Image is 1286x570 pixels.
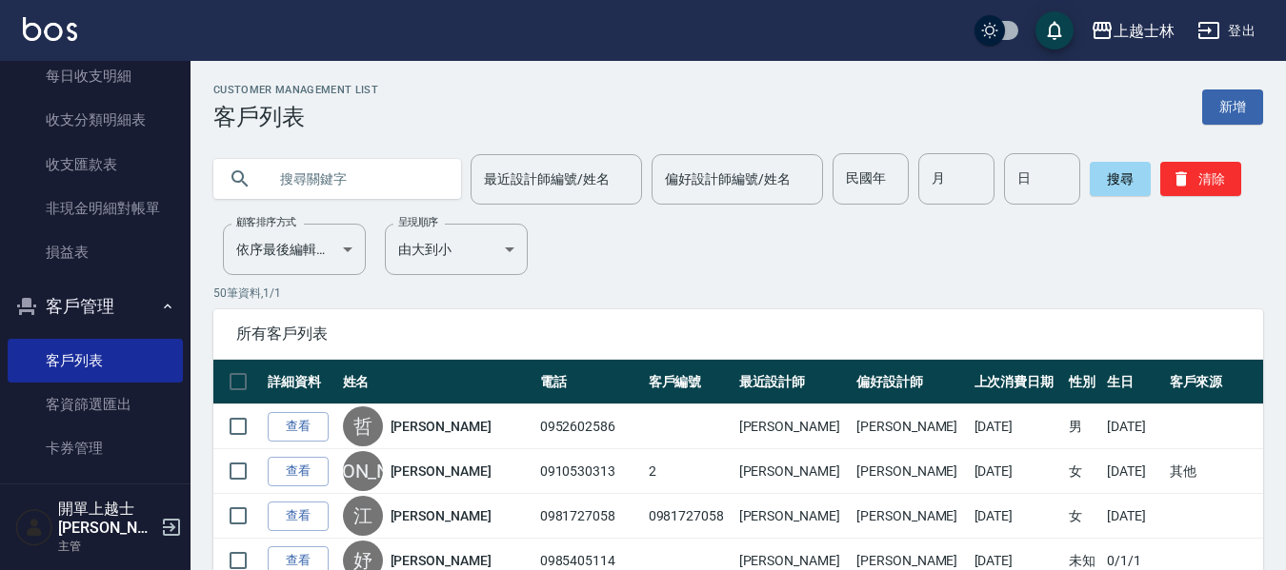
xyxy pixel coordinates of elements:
[734,494,852,539] td: [PERSON_NAME]
[8,230,183,274] a: 損益表
[1090,162,1151,196] button: 搜尋
[15,508,53,546] img: Person
[58,538,155,555] p: 主管
[267,153,446,205] input: 搜尋關鍵字
[644,360,734,404] th: 客戶編號
[213,104,378,130] h3: 客戶列表
[398,215,438,229] label: 呈現順序
[852,404,969,449] td: [PERSON_NAME]
[8,339,183,383] a: 客戶列表
[852,494,969,539] td: [PERSON_NAME]
[1064,404,1102,449] td: 男
[1064,360,1102,404] th: 性別
[644,449,734,494] td: 2
[213,84,378,96] h2: Customer Management List
[338,360,535,404] th: 姓名
[268,457,329,486] a: 查看
[23,17,77,41] img: Logo
[236,215,296,229] label: 顧客排序方式
[970,360,1064,404] th: 上次消費日期
[535,494,644,539] td: 0981727058
[213,285,1263,302] p: 50 筆資料, 1 / 1
[852,360,969,404] th: 偏好設計師
[391,551,492,570] a: [PERSON_NAME]
[1102,360,1164,404] th: 生日
[343,451,383,491] div: [PERSON_NAME]
[1064,449,1102,494] td: 女
[236,324,1240,344] span: 所有客戶列表
[970,404,1064,449] td: [DATE]
[8,426,183,470] a: 卡券管理
[8,282,183,331] button: 客戶管理
[1102,494,1164,539] td: [DATE]
[8,383,183,426] a: 客資篩選匯出
[8,98,183,142] a: 收支分類明細表
[343,496,383,536] div: 江
[1035,11,1074,49] button: save
[223,224,366,275] div: 依序最後編輯時間
[263,360,338,404] th: 詳細資料
[1102,404,1164,449] td: [DATE]
[734,449,852,494] td: [PERSON_NAME]
[734,360,852,404] th: 最近設計師
[385,224,528,275] div: 由大到小
[58,500,155,538] h5: 開單上越士[PERSON_NAME]
[8,143,183,187] a: 收支匯款表
[8,471,183,515] a: 入金管理
[8,187,183,230] a: 非現金明細對帳單
[1190,13,1263,49] button: 登出
[391,417,492,436] a: [PERSON_NAME]
[535,449,644,494] td: 0910530313
[644,494,734,539] td: 0981727058
[268,412,329,442] a: 查看
[1064,494,1102,539] td: 女
[1165,360,1263,404] th: 客戶來源
[852,449,969,494] td: [PERSON_NAME]
[535,360,644,404] th: 電話
[343,406,383,446] div: 哲
[535,404,644,449] td: 0952602586
[1083,11,1182,50] button: 上越士林
[1102,449,1164,494] td: [DATE]
[1165,449,1263,494] td: 其他
[1114,19,1175,43] div: 上越士林
[734,404,852,449] td: [PERSON_NAME]
[1160,162,1241,196] button: 清除
[1202,89,1263,125] a: 新增
[268,501,329,531] a: 查看
[391,506,492,525] a: [PERSON_NAME]
[8,54,183,98] a: 每日收支明細
[970,494,1064,539] td: [DATE]
[391,462,492,481] a: [PERSON_NAME]
[970,449,1064,494] td: [DATE]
